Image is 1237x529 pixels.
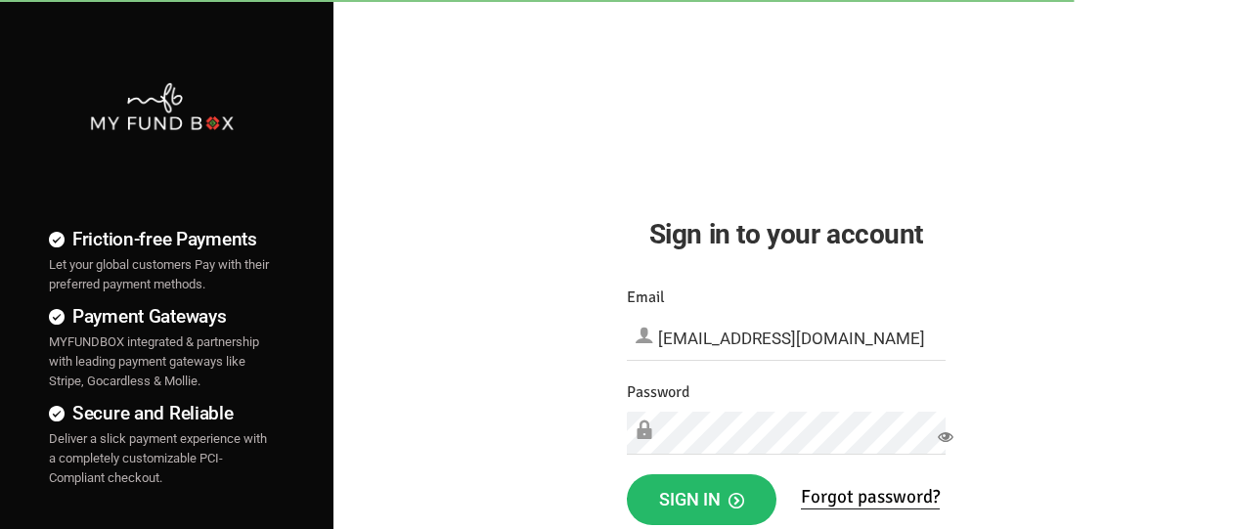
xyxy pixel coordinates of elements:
[627,380,689,405] label: Password
[49,399,275,427] h4: Secure and Reliable
[49,225,275,253] h4: Friction-free Payments
[49,302,275,331] h4: Payment Gateways
[49,257,269,291] span: Let your global customers Pay with their preferred payment methods.
[89,81,235,132] img: mfbwhite.png
[49,334,259,388] span: MYFUNDBOX integrated & partnership with leading payment gateways like Stripe, Gocardless & Mollie.
[627,317,946,360] input: Email
[627,474,776,525] button: Sign in
[801,485,940,509] a: Forgot password?
[659,489,744,509] span: Sign in
[627,213,946,255] h2: Sign in to your account
[49,431,267,485] span: Deliver a slick payment experience with a completely customizable PCI-Compliant checkout.
[627,286,665,310] label: Email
